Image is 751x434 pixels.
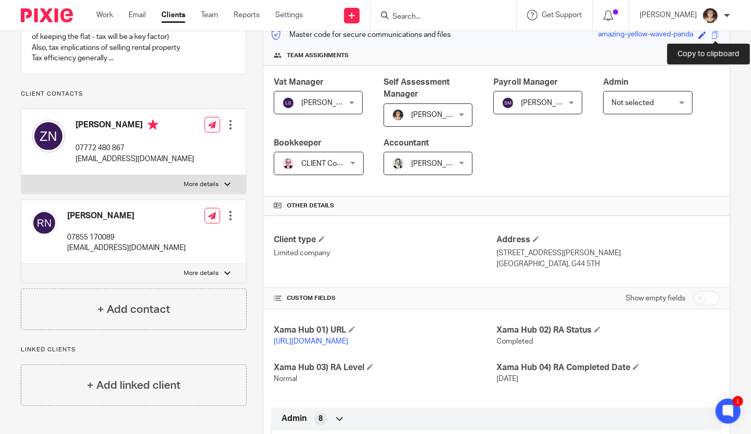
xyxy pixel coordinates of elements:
span: 8 [319,414,323,424]
a: Email [129,10,146,20]
h4: Xama Hub 01) URL [274,325,497,336]
span: Other details [287,202,334,210]
h4: + Add linked client [87,377,181,393]
span: [PERSON_NAME] [301,99,359,107]
h4: [PERSON_NAME] [75,120,194,133]
input: Search [391,12,485,22]
p: 07855 170089 [67,232,186,243]
p: [PERSON_NAME] [640,10,697,20]
p: More details [184,269,219,278]
h4: Client type [274,234,497,245]
p: [STREET_ADDRESS][PERSON_NAME] [497,248,719,258]
img: svg%3E [32,120,65,153]
span: Not selected [612,99,654,107]
h4: Xama Hub 03) RA Level [274,362,497,373]
p: [EMAIL_ADDRESS][DOMAIN_NAME] [75,154,194,164]
img: svg%3E [32,211,57,235]
h4: Xama Hub 04) RA Completed Date [497,362,719,373]
span: Completed [497,338,533,345]
img: svg%3E [502,97,514,109]
div: 1 [733,396,743,406]
i: Primary [148,120,158,130]
span: Payroll Manager [493,78,558,86]
p: Limited company [274,248,497,258]
a: [URL][DOMAIN_NAME] [274,338,348,345]
span: Team assignments [287,51,349,60]
div: amazing-yellow-waved-panda [598,29,693,41]
span: [DATE] [497,375,518,383]
img: Untitled%20design.png [282,157,295,170]
img: Pixie [21,8,73,22]
a: Reports [234,10,260,20]
p: Client contacts [21,90,247,98]
span: Vat Manager [274,78,324,86]
h4: [PERSON_NAME] [67,211,186,221]
h4: + Add contact [97,301,170,318]
span: Accountant [384,139,429,147]
label: Show empty fields [626,293,685,304]
img: 324535E6-56EA-408B-A48B-13C02EA99B5D.jpeg [702,7,719,24]
img: DA590EE6-2184-4DF2-A25D-D99FB904303F_1_201_a.jpeg [392,157,404,170]
span: [PERSON_NAME] [411,160,468,167]
span: Self Assessment Manager [384,78,450,98]
p: Linked clients [21,346,247,354]
p: 07772 480 867 [75,143,194,153]
a: Team [201,10,218,20]
h4: Address [497,234,719,245]
span: [PERSON_NAME] [521,99,578,107]
img: 324535E6-56EA-408B-A48B-13C02EA99B5D.jpeg [392,109,404,121]
span: Normal [274,375,297,383]
p: [EMAIL_ADDRESS][DOMAIN_NAME] [67,243,186,253]
p: [GEOGRAPHIC_DATA], G44 5TH [497,259,719,269]
span: Admin [603,78,628,86]
p: More details [184,180,219,189]
h4: Xama Hub 02) RA Status [497,325,719,336]
img: svg%3E [282,97,295,109]
span: [PERSON_NAME] [411,111,468,119]
p: Master code for secure communications and files [271,30,451,40]
span: Bookkeeper [274,139,322,147]
a: Work [96,10,113,20]
a: Settings [275,10,303,20]
h4: CUSTOM FIELDS [274,294,497,303]
span: Admin [282,413,307,424]
span: CLIENT Completes [301,160,363,167]
span: Get Support [542,11,582,19]
a: Clients [161,10,185,20]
